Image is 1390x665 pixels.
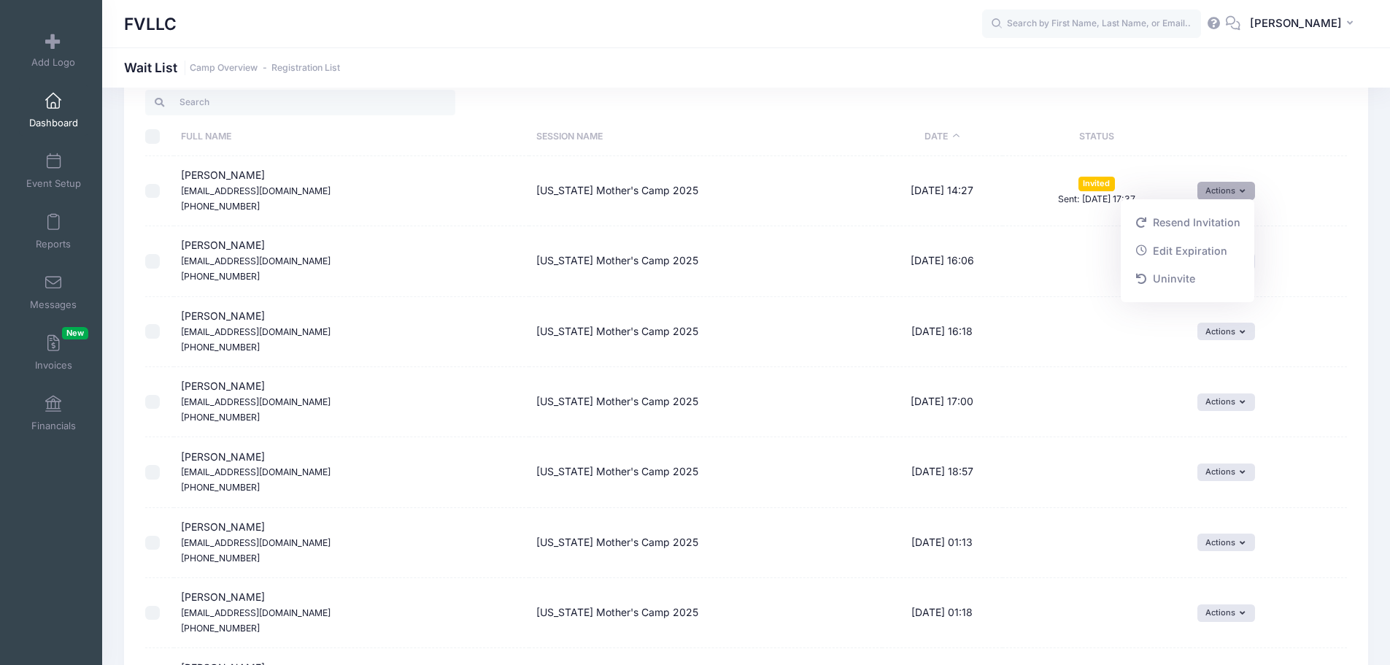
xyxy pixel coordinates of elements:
[19,327,88,378] a: InvoicesNew
[174,118,529,156] th: Full Name: activate to sort column ascending
[181,271,260,282] small: [PHONE_NUMBER]
[190,63,258,74] a: Camp Overview
[181,591,331,634] span: [PERSON_NAME]
[181,239,331,282] span: [PERSON_NAME]
[1197,534,1255,551] button: Actions
[31,420,76,432] span: Financials
[19,206,88,257] a: Reports
[1197,182,1255,199] button: Actions
[1078,177,1115,191] span: Invited
[181,607,331,618] small: [EMAIL_ADDRESS][DOMAIN_NAME]
[882,578,1003,648] td: [DATE] 01:18
[882,156,1003,226] td: [DATE] 14:27
[181,450,331,493] span: [PERSON_NAME]
[1058,193,1135,204] small: Sent: [DATE] 17:37
[19,266,88,318] a: Messages
[181,553,260,564] small: [PHONE_NUMBER]
[529,367,882,437] td: [US_STATE] Mother's Camp 2025
[271,63,340,74] a: Registration List
[529,508,882,578] td: [US_STATE] Mother's Camp 2025
[181,466,331,477] small: [EMAIL_ADDRESS][DOMAIN_NAME]
[529,156,882,226] td: [US_STATE] Mother's Camp 2025
[529,226,882,296] td: [US_STATE] Mother's Camp 2025
[529,437,882,507] td: [US_STATE] Mother's Camp 2025
[1240,7,1368,41] button: [PERSON_NAME]
[145,90,455,115] input: Search
[124,60,340,75] h1: Wait List
[1127,237,1247,264] a: Edit Expiration
[882,508,1003,578] td: [DATE] 01:13
[529,118,882,156] th: Session Name: activate to sort column ascending
[124,7,177,41] h1: FVLLC
[1197,464,1255,481] button: Actions
[1190,118,1346,156] th: : activate to sort column ascending
[31,56,75,69] span: Add Logo
[1197,393,1255,411] button: Actions
[1003,118,1191,156] th: Status: activate to sort column ascending
[35,359,72,372] span: Invoices
[181,380,331,423] span: [PERSON_NAME]
[982,9,1201,39] input: Search by First Name, Last Name, or Email...
[19,145,88,196] a: Event Setup
[181,310,331,353] span: [PERSON_NAME]
[19,85,88,136] a: Dashboard
[181,482,260,493] small: [PHONE_NUMBER]
[1197,323,1255,340] button: Actions
[1127,265,1247,293] a: Uninvite
[181,326,331,337] small: [EMAIL_ADDRESS][DOMAIN_NAME]
[882,226,1003,296] td: [DATE] 16:06
[529,297,882,367] td: [US_STATE] Mother's Camp 2025
[181,342,260,353] small: [PHONE_NUMBER]
[882,367,1003,437] td: [DATE] 17:00
[882,297,1003,367] td: [DATE] 16:18
[19,24,88,75] a: Add Logo
[181,255,331,266] small: [EMAIL_ADDRESS][DOMAIN_NAME]
[181,396,331,407] small: [EMAIL_ADDRESS][DOMAIN_NAME]
[1250,15,1342,31] span: [PERSON_NAME]
[882,437,1003,507] td: [DATE] 18:57
[36,238,71,250] span: Reports
[882,118,1003,156] th: Date: activate to sort column descending
[181,537,331,548] small: [EMAIL_ADDRESS][DOMAIN_NAME]
[30,299,77,311] span: Messages
[181,185,331,196] small: [EMAIL_ADDRESS][DOMAIN_NAME]
[19,388,88,439] a: Financials
[181,623,260,634] small: [PHONE_NUMBER]
[181,169,331,212] span: [PERSON_NAME]
[181,412,260,423] small: [PHONE_NUMBER]
[181,201,260,212] small: [PHONE_NUMBER]
[62,327,88,339] span: New
[1127,209,1247,237] a: Resend Invitation
[181,520,331,564] span: [PERSON_NAME]
[1197,604,1255,622] button: Actions
[26,177,81,190] span: Event Setup
[29,117,78,129] span: Dashboard
[529,578,882,648] td: [US_STATE] Mother's Camp 2025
